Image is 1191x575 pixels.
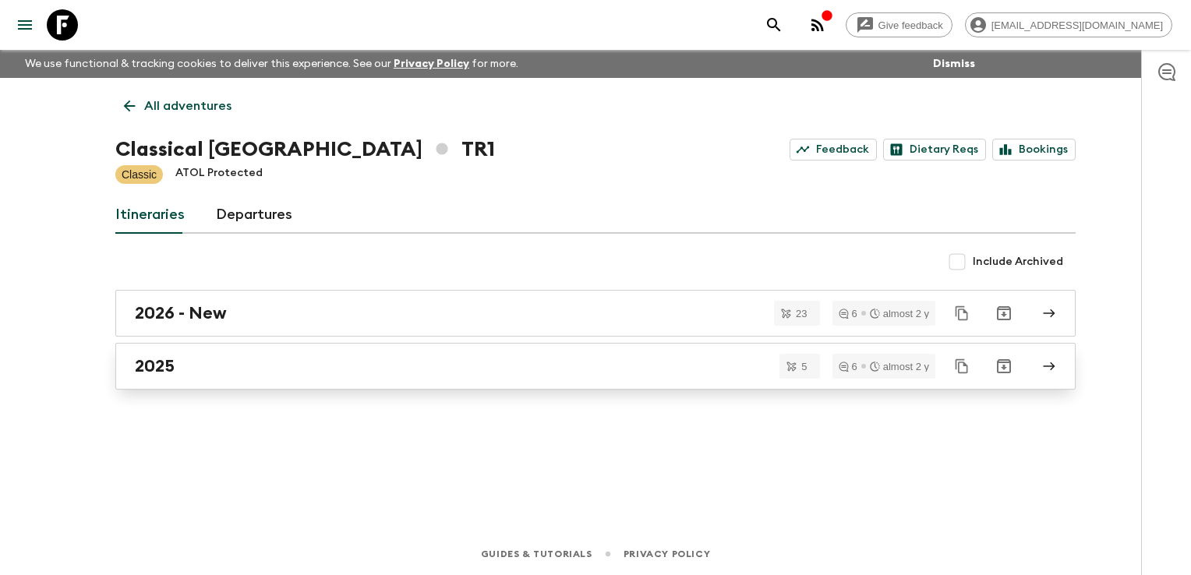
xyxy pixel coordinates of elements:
button: Archive [988,351,1020,382]
h2: 2026 - New [135,303,227,323]
button: Duplicate [948,352,976,380]
a: Feedback [790,139,877,161]
a: Departures [216,196,292,234]
a: 2025 [115,343,1076,390]
a: 2026 - New [115,290,1076,337]
a: Guides & Tutorials [481,545,592,563]
button: Archive [988,298,1020,329]
div: [EMAIL_ADDRESS][DOMAIN_NAME] [965,12,1172,37]
span: 5 [792,362,816,372]
span: [EMAIL_ADDRESS][DOMAIN_NAME] [983,19,1172,31]
p: We use functional & tracking cookies to deliver this experience. See our for more. [19,50,525,78]
div: 6 [839,362,857,372]
h2: 2025 [135,356,175,376]
a: All adventures [115,90,240,122]
a: Itineraries [115,196,185,234]
h1: Classical [GEOGRAPHIC_DATA] TR1 [115,134,495,165]
a: Privacy Policy [624,545,710,563]
p: All adventures [144,97,231,115]
a: Give feedback [846,12,952,37]
div: almost 2 y [870,309,929,319]
span: Give feedback [870,19,952,31]
a: Dietary Reqs [883,139,986,161]
div: 6 [839,309,857,319]
button: Duplicate [948,299,976,327]
button: search adventures [758,9,790,41]
button: Dismiss [929,53,979,75]
span: Include Archived [973,254,1063,270]
div: almost 2 y [870,362,929,372]
p: ATOL Protected [175,165,263,184]
p: Classic [122,167,157,182]
span: 23 [786,309,816,319]
a: Privacy Policy [394,58,469,69]
a: Bookings [992,139,1076,161]
button: menu [9,9,41,41]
